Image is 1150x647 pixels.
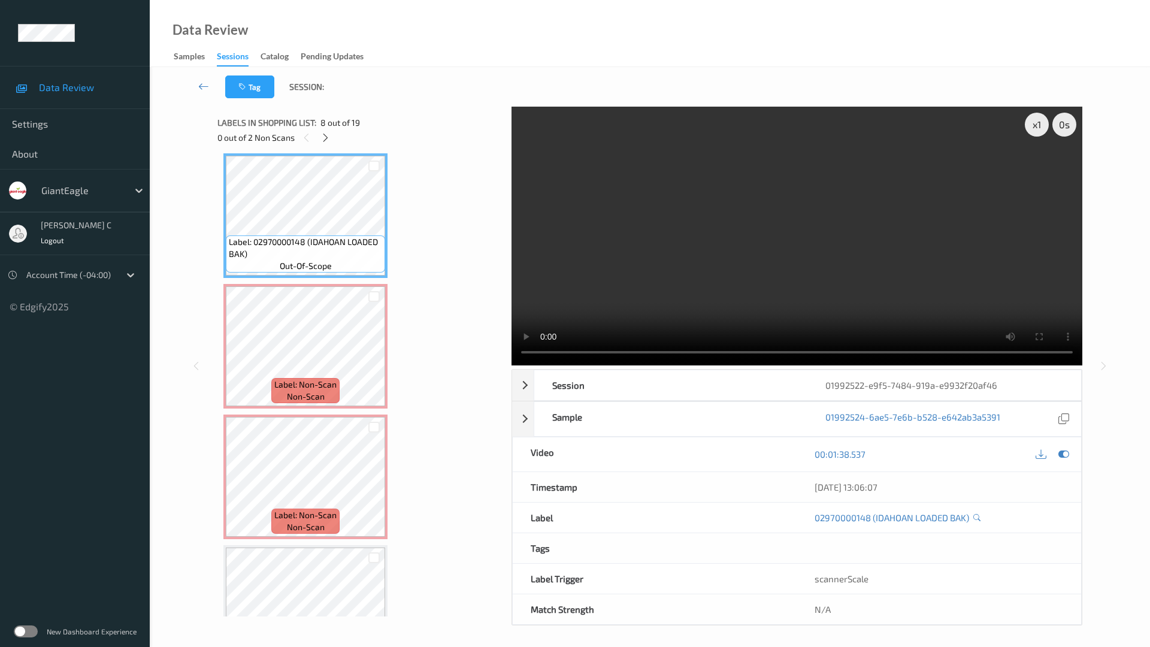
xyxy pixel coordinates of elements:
[512,401,1082,437] div: Sample01992524-6ae5-7e6b-b528-e642ab3a5391
[217,50,249,66] div: Sessions
[301,50,364,65] div: Pending Updates
[174,49,217,65] a: Samples
[261,50,289,65] div: Catalog
[320,117,360,129] span: 8 out of 19
[1052,113,1076,137] div: 0 s
[512,370,1082,401] div: Session01992522-e9f5-7484-919a-e9932f20af46
[513,472,797,502] div: Timestamp
[513,503,797,533] div: Label
[217,117,316,129] span: Labels in shopping list:
[797,564,1081,594] div: scannerScale
[534,370,808,400] div: Session
[807,370,1081,400] div: 01992522-e9f5-7484-919a-e9932f20af46
[815,481,1063,493] div: [DATE] 13:06:07
[172,24,248,36] div: Data Review
[815,512,969,524] a: 02970000148 (IDAHOAN LOADED BAK)
[1025,113,1049,137] div: x 1
[287,391,325,403] span: non-scan
[217,49,261,66] a: Sessions
[513,437,797,471] div: Video
[513,533,797,563] div: Tags
[287,521,325,533] span: non-scan
[797,594,1081,624] div: N/A
[825,411,1000,427] a: 01992524-6ae5-7e6b-b528-e642ab3a5391
[815,448,865,460] a: 00:01:38.537
[225,75,274,98] button: Tag
[513,594,797,624] div: Match Strength
[229,236,382,260] span: Label: 02970000148 (IDAHOAN LOADED BAK)
[174,50,205,65] div: Samples
[280,260,332,272] span: out-of-scope
[534,402,808,436] div: Sample
[513,564,797,594] div: Label Trigger
[217,130,503,145] div: 0 out of 2 Non Scans
[274,509,337,521] span: Label: Non-Scan
[301,49,376,65] a: Pending Updates
[274,379,337,391] span: Label: Non-Scan
[261,49,301,65] a: Catalog
[289,81,324,93] span: Session:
